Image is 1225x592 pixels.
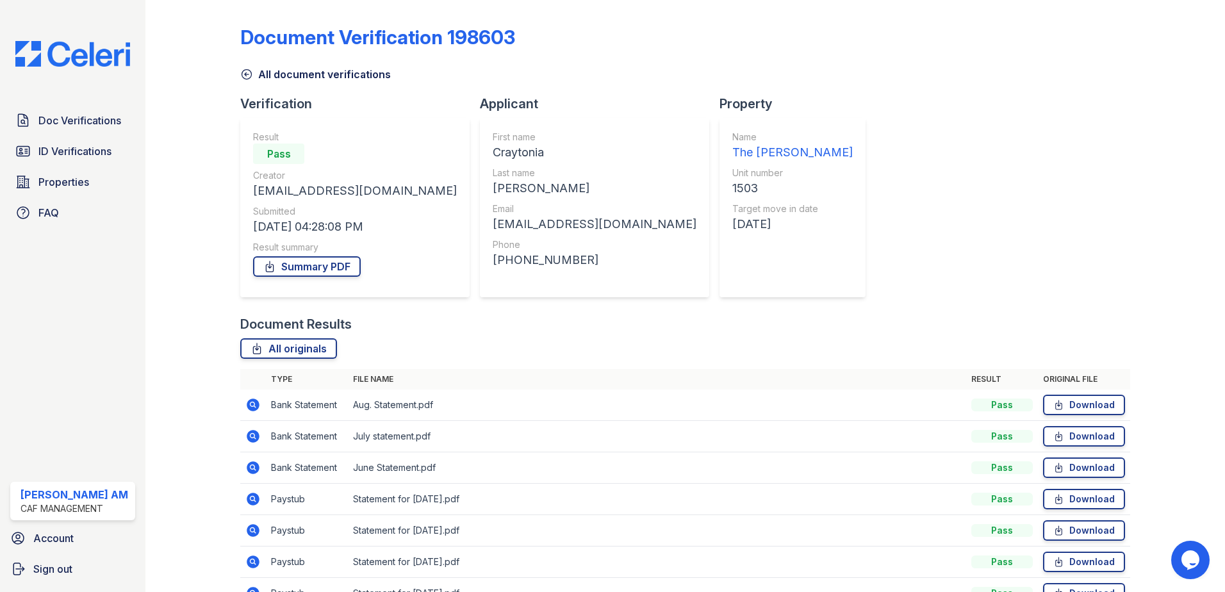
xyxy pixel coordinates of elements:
[10,108,135,133] a: Doc Verifications
[240,338,337,359] a: All originals
[348,369,966,390] th: File name
[493,144,696,161] div: Craytonia
[971,524,1033,537] div: Pass
[5,556,140,582] a: Sign out
[971,555,1033,568] div: Pass
[240,315,352,333] div: Document Results
[493,238,696,251] div: Phone
[732,131,853,144] div: Name
[732,202,853,215] div: Target move in date
[493,202,696,215] div: Email
[971,493,1033,506] div: Pass
[348,547,966,578] td: Statement for [DATE].pdf
[1171,541,1212,579] iframe: chat widget
[971,461,1033,474] div: Pass
[1043,552,1125,572] a: Download
[38,144,111,159] span: ID Verifications
[966,369,1038,390] th: Result
[493,251,696,269] div: [PHONE_NUMBER]
[266,452,348,484] td: Bank Statement
[971,430,1033,443] div: Pass
[253,131,457,144] div: Result
[348,390,966,421] td: Aug. Statement.pdf
[348,484,966,515] td: Statement for [DATE].pdf
[253,182,457,200] div: [EMAIL_ADDRESS][DOMAIN_NAME]
[266,484,348,515] td: Paystub
[493,131,696,144] div: First name
[493,179,696,197] div: [PERSON_NAME]
[21,502,128,515] div: CAF Management
[1043,457,1125,478] a: Download
[1043,489,1125,509] a: Download
[253,205,457,218] div: Submitted
[253,218,457,236] div: [DATE] 04:28:08 PM
[253,169,457,182] div: Creator
[5,525,140,551] a: Account
[33,530,74,546] span: Account
[266,421,348,452] td: Bank Statement
[493,215,696,233] div: [EMAIL_ADDRESS][DOMAIN_NAME]
[266,515,348,547] td: Paystub
[1043,426,1125,447] a: Download
[240,95,480,113] div: Verification
[10,138,135,164] a: ID Verifications
[266,547,348,578] td: Paystub
[253,144,304,164] div: Pass
[240,26,515,49] div: Document Verification 198603
[21,487,128,502] div: [PERSON_NAME] AM
[266,390,348,421] td: Bank Statement
[732,167,853,179] div: Unit number
[480,95,719,113] div: Applicant
[348,515,966,547] td: Statement for [DATE].pdf
[38,113,121,128] span: Doc Verifications
[38,205,59,220] span: FAQ
[732,179,853,197] div: 1503
[1043,520,1125,541] a: Download
[732,215,853,233] div: [DATE]
[10,169,135,195] a: Properties
[732,131,853,161] a: Name The [PERSON_NAME]
[719,95,876,113] div: Property
[348,421,966,452] td: July statement.pdf
[493,167,696,179] div: Last name
[33,561,72,577] span: Sign out
[1043,395,1125,415] a: Download
[10,200,135,226] a: FAQ
[5,41,140,67] img: CE_Logo_Blue-a8612792a0a2168367f1c8372b55b34899dd931a85d93a1a3d3e32e68fde9ad4.png
[971,399,1033,411] div: Pass
[348,452,966,484] td: June Statement.pdf
[1038,369,1130,390] th: Original file
[732,144,853,161] div: The [PERSON_NAME]
[38,174,89,190] span: Properties
[240,67,391,82] a: All document verifications
[253,256,361,277] a: Summary PDF
[253,241,457,254] div: Result summary
[266,369,348,390] th: Type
